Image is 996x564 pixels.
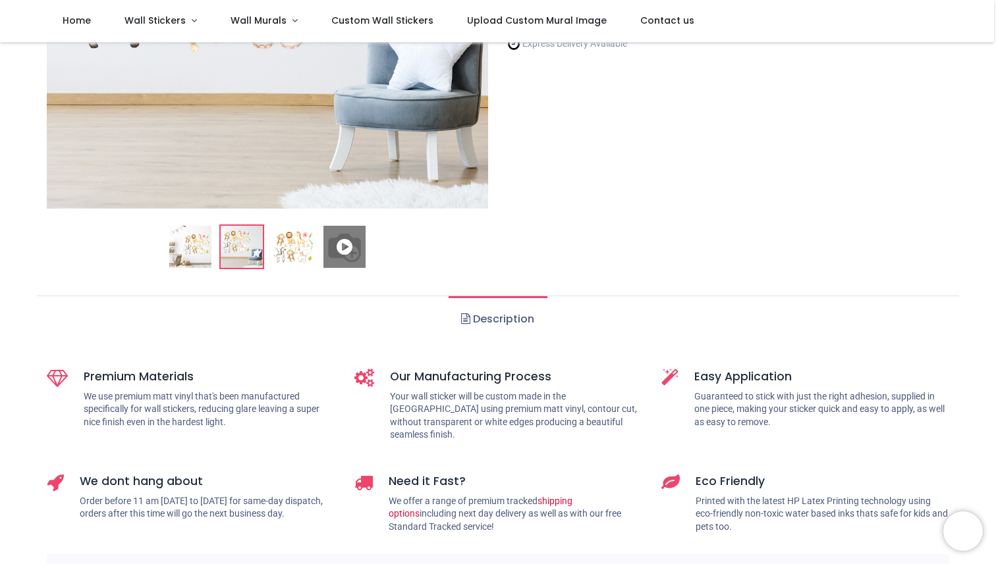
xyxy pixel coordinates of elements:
[694,369,949,385] h5: Easy Application
[640,14,694,27] span: Contact us
[390,369,642,385] h5: Our Manufacturing Process
[124,14,186,27] span: Wall Stickers
[508,37,697,51] li: Express Delivery Available
[84,369,335,385] h5: Premium Materials
[84,390,335,429] p: We use premium matt vinyl that's been manufactured specifically for wall stickers, reducing glare...
[389,495,642,534] p: We offer a range of premium tracked including next day delivery as well as with our free Standard...
[389,473,642,490] h5: Need it Fast?
[80,473,335,490] h5: We dont hang about
[231,14,287,27] span: Wall Murals
[221,226,263,268] img: WS-71230-02
[943,511,983,551] iframe: Brevo live chat
[80,495,335,521] p: Order before 11 am [DATE] to [DATE] for same-day dispatch, orders after this time will go the nex...
[169,226,211,268] img: Lion Monkey Safari Animal Nursery Wall Sticker
[467,14,607,27] span: Upload Custom Mural Image
[696,495,949,534] p: Printed with the latest HP Latex Printing technology using eco-friendly non-toxic water based ink...
[331,14,433,27] span: Custom Wall Stickers
[694,390,949,429] p: Guaranteed to stick with just the right adhesion, supplied in one piece, making your sticker quic...
[63,14,91,27] span: Home
[390,390,642,442] p: Your wall sticker will be custom made in the [GEOGRAPHIC_DATA] using premium matt vinyl, contour ...
[696,473,949,490] h5: Eco Friendly
[449,296,547,342] a: Description
[272,226,314,268] img: WS-71230-03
